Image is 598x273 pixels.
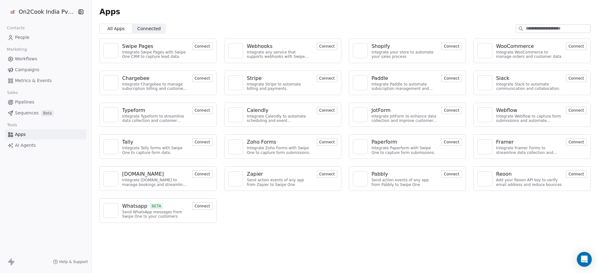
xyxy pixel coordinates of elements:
[353,75,368,90] a: NA
[496,138,562,146] a: Framer
[9,8,16,16] img: on2cook%20logo-04%20copy.jpg
[477,107,492,122] a: NA
[15,110,39,116] span: Sequences
[122,202,188,210] a: WhatsappBETA
[566,107,586,113] a: Connect
[192,202,213,210] button: Connect
[372,50,438,59] div: Integrate your store to automate your sales process
[317,107,337,113] a: Connect
[317,107,337,114] button: Connect
[192,43,213,50] button: Connect
[122,170,164,178] div: [DOMAIN_NAME]
[477,139,492,154] a: NA
[53,259,88,264] a: Help & Support
[496,138,514,146] div: Framer
[247,178,313,187] div: Send action events of any app from Zapier to Swipe One
[247,170,313,178] a: Zapier
[566,107,586,114] button: Connect
[15,99,34,105] span: Pipelines
[441,107,462,114] button: Connect
[231,174,240,183] img: NA
[99,7,120,16] span: Apps
[231,46,240,55] img: NA
[122,138,188,146] a: Tally
[150,203,163,209] span: BETA
[496,178,562,187] div: Add your Reoon API key to verify email address and reduce bounces
[317,170,337,178] button: Connect
[247,170,263,178] div: Zapier
[103,203,118,218] a: NA
[5,54,87,64] a: Workflows
[477,75,492,90] a: NA
[192,170,213,178] button: Connect
[356,78,365,87] img: NA
[480,46,490,55] img: NA
[192,107,213,114] button: Connect
[15,34,30,41] span: People
[59,259,88,264] span: Help & Support
[106,206,116,215] img: NA
[103,43,118,58] a: NA
[441,75,462,82] button: Connect
[247,138,276,146] div: Zoho Forms
[15,142,36,149] span: AI Agents
[356,46,365,55] img: NA
[317,171,337,177] a: Connect
[496,75,509,82] div: Slack
[372,75,388,82] div: Paddle
[5,140,87,150] a: AI Agents
[372,138,438,146] a: Paperform
[228,107,243,122] a: NA
[5,32,87,43] a: People
[496,43,562,50] a: WooCommerce
[19,8,75,16] span: On2Cook India Pvt. Ltd.
[480,174,490,183] img: NA
[566,171,586,177] a: Connect
[372,114,438,123] div: Integrate JotForm to enhance data collection and improve customer engagement.
[566,43,586,50] button: Connect
[372,178,438,187] div: Send action events of any app from Pabbly to Swipe One
[477,43,492,58] a: NA
[496,170,562,178] a: Reoon
[247,114,313,123] div: Integrate Calendly to automate scheduling and event management.
[103,171,118,186] a: NA
[122,43,188,50] a: Swipe Pages
[122,210,188,219] div: Send WhatsApp messages from Swipe One to your customers
[192,107,213,113] a: Connect
[122,107,188,114] a: Typeform
[496,82,562,91] div: Integrate Slack to automate communication and collaboration.
[317,43,337,49] a: Connect
[106,174,116,183] img: NA
[122,114,188,123] div: Integrate Typeform to streamline data collection and customer engagement.
[353,171,368,186] a: NA
[15,131,26,138] span: Apps
[137,25,161,32] span: Connected
[566,75,586,81] a: Connect
[4,45,30,54] span: Marketing
[496,75,562,82] a: Slack
[231,142,240,151] img: NA
[247,146,313,155] div: Integrate Zoho Forms with Swipe One to capture form submissions.
[480,78,490,87] img: NA
[441,43,462,49] a: Connect
[122,170,188,178] a: [DOMAIN_NAME]
[15,67,39,73] span: Campaigns
[317,75,337,81] a: Connect
[5,97,87,107] a: Pipelines
[106,142,116,151] img: NA
[480,142,490,151] img: NA
[353,43,368,58] a: NA
[228,139,243,154] a: NA
[192,75,213,81] a: Connect
[496,114,562,123] div: Integrate Webflow to capture form submissions and automate customer engagement.
[372,170,388,178] div: Pabbly
[122,75,149,82] div: Chargebee
[122,138,133,146] div: Tally
[103,139,118,154] a: NA
[247,43,313,50] a: Webhooks
[4,120,20,130] span: Tools
[372,146,438,155] div: Integrate Paperform with Swipe One to capture form submissions.
[353,139,368,154] a: NA
[122,178,188,187] div: Integrate [DOMAIN_NAME] to manage bookings and streamline scheduling.
[5,129,87,140] a: Apps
